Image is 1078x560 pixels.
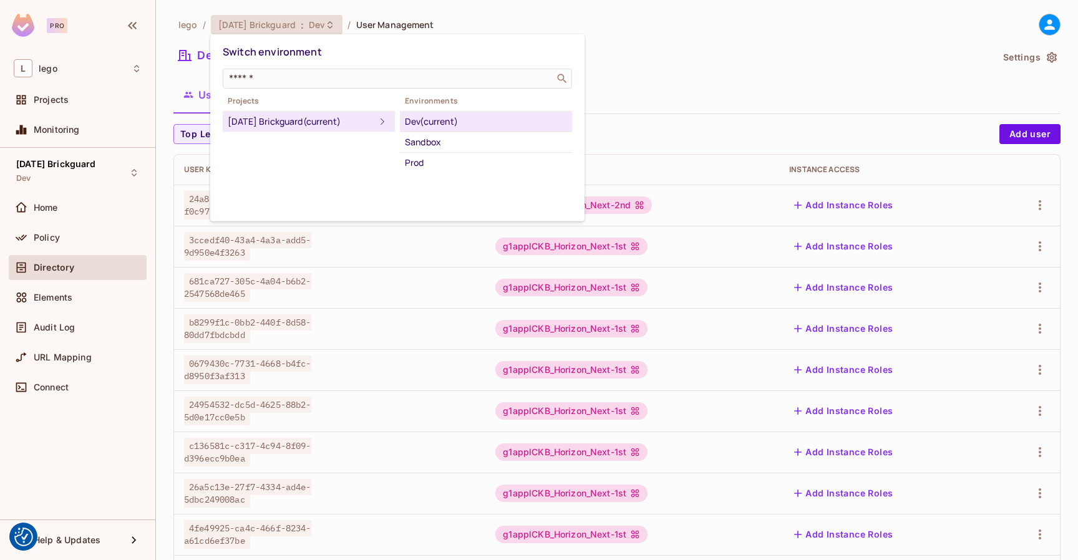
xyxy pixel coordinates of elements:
[405,135,567,150] div: Sandbox
[14,528,33,546] img: Revisit consent button
[400,96,572,106] span: Environments
[405,155,567,170] div: Prod
[223,96,395,106] span: Projects
[223,45,322,59] span: Switch environment
[405,114,567,129] div: Dev (current)
[14,528,33,546] button: Consent Preferences
[228,114,375,129] div: [DATE] Brickguard (current)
